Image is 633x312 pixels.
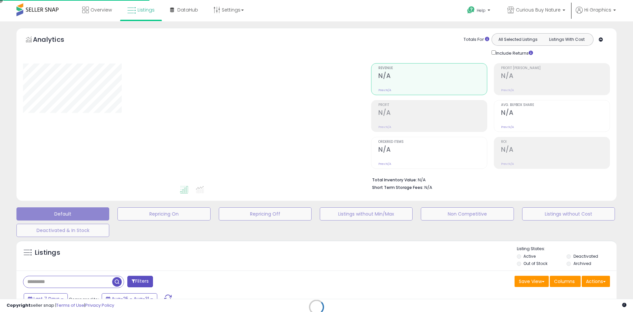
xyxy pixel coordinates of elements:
button: Non Competitive [421,207,514,221]
span: Profit [378,103,487,107]
span: Listings [138,7,155,13]
div: seller snap | | [7,302,114,309]
h2: N/A [378,109,487,118]
span: ROI [501,140,610,144]
span: N/A [424,184,432,191]
button: Listings With Cost [542,35,591,44]
i: Get Help [467,6,475,14]
h2: N/A [501,109,610,118]
small: Prev: N/A [378,125,391,129]
h2: N/A [501,146,610,155]
button: Default [16,207,109,221]
button: Listings without Min/Max [320,207,413,221]
span: DataHub [177,7,198,13]
span: Curious Buy Nature [516,7,561,13]
span: Help [477,8,486,13]
b: Total Inventory Value: [372,177,417,183]
div: Include Returns [487,49,541,57]
li: N/A [372,175,605,183]
small: Prev: N/A [378,88,391,92]
small: Prev: N/A [501,88,514,92]
small: Prev: N/A [501,162,514,166]
span: Profit [PERSON_NAME] [501,66,610,70]
h2: N/A [501,72,610,81]
span: Revenue [378,66,487,70]
h2: N/A [378,146,487,155]
h2: N/A [378,72,487,81]
a: Hi Graphics [576,7,616,21]
button: All Selected Listings [494,35,543,44]
button: Repricing Off [219,207,312,221]
div: Totals For [464,37,489,43]
span: Ordered Items [378,140,487,144]
h5: Analytics [33,35,77,46]
span: Overview [90,7,112,13]
b: Short Term Storage Fees: [372,185,423,190]
span: Hi Graphics [584,7,611,13]
small: Prev: N/A [378,162,391,166]
button: Listings without Cost [522,207,615,221]
small: Prev: N/A [501,125,514,129]
button: Deactivated & In Stock [16,224,109,237]
a: Help [462,1,497,21]
span: Avg. Buybox Share [501,103,610,107]
strong: Copyright [7,302,31,308]
button: Repricing On [117,207,210,221]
